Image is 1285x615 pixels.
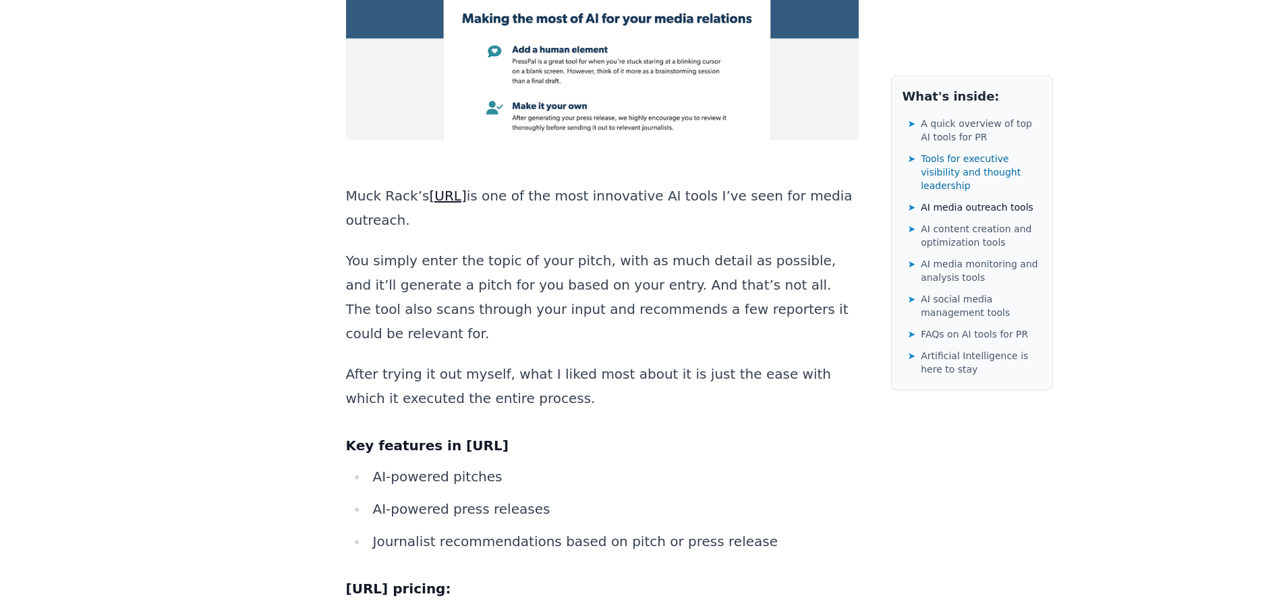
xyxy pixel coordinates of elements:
[908,255,1041,287] a: ➤AI media monitoring and analysis tools
[921,200,1033,214] span: AI media outreach tools
[908,346,1041,379] a: ➤Artificial Intelligence is here to stay
[908,290,1041,322] a: ➤AI social media management tools
[908,325,1041,344] a: ➤FAQs on AI tools for PR
[903,87,1041,106] h2: What's inside:
[346,362,859,410] p: After trying it out myself, what I liked most about it is just the ease with which it executed th...
[346,581,451,597] strong: [URL] pricing:
[921,257,1041,284] span: AI media monitoring and analysis tools
[908,200,916,214] span: ➤
[346,184,859,232] p: Muck Rack’s is one of the most innovative AI tools I’ve seen for media outreach.
[908,349,916,363] span: ➤
[368,464,859,489] li: AI-powered pitches
[346,437,509,454] strong: Key features in [URL]
[429,188,466,204] a: [URL]
[921,327,1028,341] span: FAQs on AI tools for PR
[908,152,916,165] span: ➤
[908,292,916,306] span: ➤
[921,152,1041,192] span: Tools for executive visibility and thought leadership
[908,257,916,271] span: ➤
[368,497,859,521] li: AI-powered press releases
[908,117,916,130] span: ➤
[908,149,1041,195] a: ➤Tools for executive visibility and thought leadership
[921,222,1041,249] span: AI content creation and optimization tools
[368,529,859,554] li: Journalist recommendations based on pitch or press release
[908,219,1041,252] a: ➤AI content creation and optimization tools
[908,222,916,236] span: ➤
[908,198,1041,217] a: ➤AI media outreach tools
[908,327,916,341] span: ➤
[921,292,1041,319] span: AI social media management tools
[921,349,1041,376] span: Artificial Intelligence is here to stay
[346,248,859,346] p: You simply enter the topic of your pitch, with as much detail as possible, and it’ll generate a p...
[908,114,1041,146] a: ➤A quick overview of top AI tools for PR
[921,117,1041,144] span: A quick overview of top AI tools for PR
